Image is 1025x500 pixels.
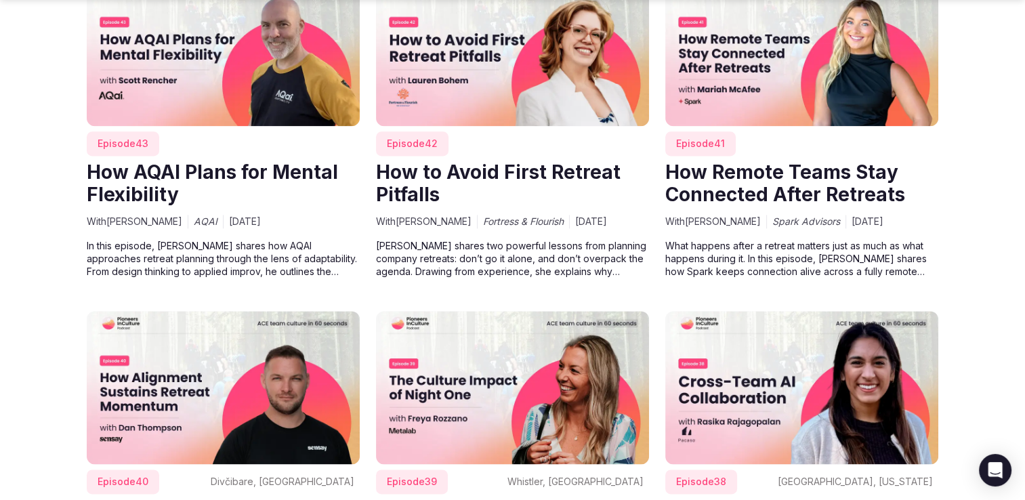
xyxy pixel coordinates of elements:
span: With [PERSON_NAME] [376,215,472,228]
span: Episode 38 [665,470,737,494]
span: Episode 40 [87,470,159,494]
span: Episode 43 [87,131,159,156]
a: How to Avoid First Retreat Pitfalls [376,161,621,207]
span: Fortress & Flourish [483,215,564,228]
span: Episode 39 [376,470,448,494]
span: [DATE] [575,215,607,228]
a: How Remote Teams Stay Connected After Retreats [665,161,905,207]
span: With [PERSON_NAME] [665,215,761,228]
span: Divčibare, [GEOGRAPHIC_DATA] [211,475,354,488]
span: Spark Advisors [772,215,840,228]
img: The Culture Impact of Night One [376,311,649,465]
span: [DATE] [852,215,883,228]
p: What happens after a retreat matters just as much as what happens during it. In this episode, [PE... [665,239,938,278]
a: How AQAI Plans for Mental Flexibility [87,161,338,207]
img: How Alignment Sustains Retreat Momentum [87,311,360,465]
div: Open Intercom Messenger [979,454,1011,486]
span: AQAI [194,215,217,228]
span: [GEOGRAPHIC_DATA], [US_STATE] [778,475,933,488]
img: Cross-Team AI Collaboration [665,311,938,465]
span: Episode 41 [665,131,736,156]
span: [DATE] [229,215,261,228]
p: In this episode, [PERSON_NAME] shares how AQAI approaches retreat planning through the lens of ad... [87,239,360,278]
p: [PERSON_NAME] shares two powerful lessons from planning company retreats: don’t go it alone, and ... [376,239,649,278]
span: Whistler, [GEOGRAPHIC_DATA] [507,475,644,488]
span: With [PERSON_NAME] [87,215,182,228]
span: Episode 42 [376,131,448,156]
